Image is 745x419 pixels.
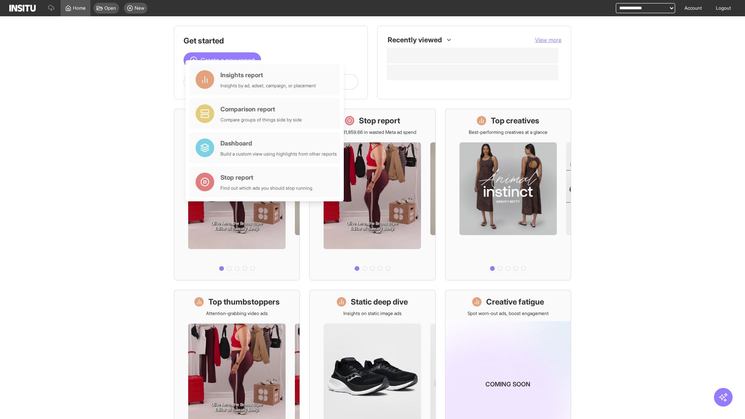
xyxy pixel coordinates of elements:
div: Insights by ad, adset, campaign, or placement [220,83,316,89]
h1: Static deep dive [351,296,408,307]
p: Insights on static image ads [343,310,402,317]
h1: Top thumbstoppers [208,296,280,307]
h1: Top creatives [491,115,539,126]
a: What's live nowSee all active ads instantly [174,109,300,280]
div: Build a custom view using highlights from other reports [220,151,337,157]
span: New [135,5,144,11]
div: Compare groups of things side by side [220,117,302,123]
p: Best-performing creatives at a glance [469,129,547,135]
div: Comparison report [220,104,302,114]
h1: Stop report [359,115,400,126]
span: Home [73,5,86,11]
a: Top creativesBest-performing creatives at a glance [445,109,571,280]
div: Dashboard [220,139,337,148]
div: Insights report [220,70,316,80]
span: Create a new report [201,55,255,65]
button: View more [535,36,561,44]
div: Find out which ads you should stop running [220,185,312,191]
img: Logo [9,5,36,12]
p: Attention-grabbing video ads [206,310,268,317]
div: Stop report [220,173,312,182]
span: Open [104,5,116,11]
p: Save £31,859.66 in wasted Meta ad spend [329,129,416,135]
h1: Get started [184,35,358,46]
a: Stop reportSave £31,859.66 in wasted Meta ad spend [309,109,435,280]
span: View more [535,36,561,43]
button: Create a new report [184,52,261,68]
